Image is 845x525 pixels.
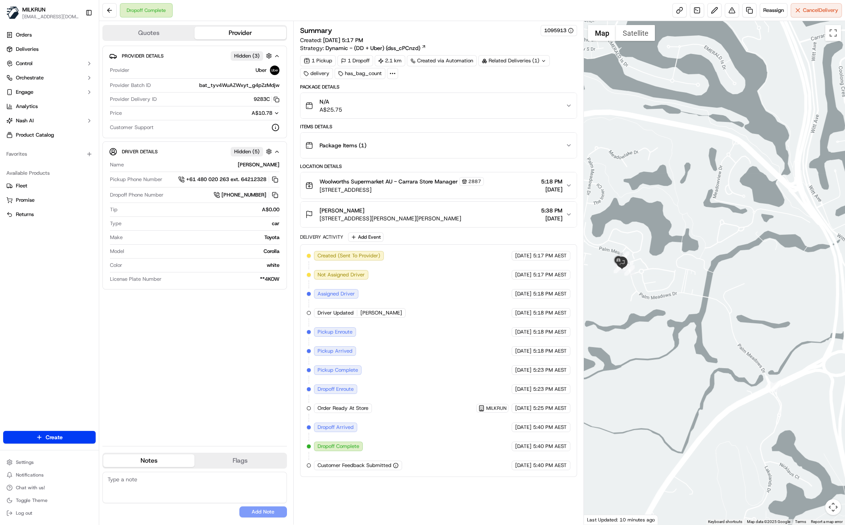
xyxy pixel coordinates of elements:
span: [DATE] [515,386,531,393]
span: Assigned Driver [318,290,355,297]
div: 💻 [67,116,73,122]
div: white [125,262,279,269]
button: Nash AI [3,114,96,127]
div: has_bag_count [335,68,385,79]
span: MILKRUN [486,405,506,411]
button: Settings [3,457,96,468]
div: Package Details [300,84,577,90]
span: [STREET_ADDRESS] [320,186,484,194]
span: Hidden ( 3 ) [234,52,260,60]
button: Notifications [3,469,96,481]
span: Price [110,110,122,117]
span: Log out [16,510,32,516]
button: Notes [103,454,194,467]
span: Pickup Arrived [318,347,352,355]
div: A$0.00 [121,206,279,213]
span: A$10.78 [252,110,272,116]
span: 2887 [468,178,481,185]
button: Toggle fullscreen view [825,25,841,41]
a: Terms (opens in new tab) [795,519,806,524]
div: We're available if you need us! [27,84,100,90]
span: 5:18 PM AEST [533,328,567,336]
button: [PHONE_NUMBER] [214,191,279,199]
a: Returns [6,211,92,218]
a: Powered byPylon [56,134,96,141]
button: Hidden (3) [231,51,274,61]
div: Corolla [127,248,279,255]
span: [STREET_ADDRESS][PERSON_NAME][PERSON_NAME] [320,214,461,222]
span: [DATE] [515,405,531,412]
a: Orders [3,29,96,41]
div: Items Details [300,124,577,130]
a: 📗Knowledge Base [5,112,64,126]
span: [DATE] [541,214,562,222]
span: Name [110,161,124,168]
span: Knowledge Base [16,115,61,123]
span: [PHONE_NUMBER] [221,191,266,199]
button: Create [3,431,96,444]
button: Fleet [3,180,96,192]
span: 5:18 PM AEST [533,290,567,297]
span: [DATE] [515,347,531,355]
button: Reassign [760,3,787,17]
button: Control [3,57,96,70]
button: Show satellite imagery [616,25,655,41]
span: Dropoff Arrived [318,424,354,431]
button: Woolworths Supermarket AU - Carrara Store Manager2887[STREET_ADDRESS]5:18 PM[DATE] [300,172,577,199]
span: Pylon [79,135,96,141]
a: Analytics [3,100,96,113]
span: Color [110,262,122,269]
span: 5:40 PM AEST [533,424,567,431]
button: Map camera controls [825,499,841,515]
span: Dropoff Complete [318,443,359,450]
span: +61 480 020 263 ext. 64212328 [186,176,266,183]
span: 5:40 PM AEST [533,443,567,450]
span: Toggle Theme [16,497,48,504]
span: Customer Support [110,124,154,131]
span: 5:40 PM AEST [533,462,567,469]
span: A$25.75 [320,106,342,114]
span: [DATE] [515,328,531,336]
span: Product Catalog [16,131,54,139]
span: 5:38 PM [541,207,562,214]
img: Google [586,514,612,525]
a: Open this area in Google Maps (opens a new window) [586,514,612,525]
p: Welcome 👋 [8,32,144,44]
div: 1 Pickup [300,55,336,66]
button: [EMAIL_ADDRESS][DOMAIN_NAME] [22,14,79,20]
a: Promise [6,197,92,204]
span: [PERSON_NAME] [360,309,402,317]
span: Dropoff Phone Number [110,191,164,199]
button: Add Event [348,232,383,242]
a: Fleet [6,182,92,189]
button: Package Items (1) [300,133,577,158]
a: Created via Automation [407,55,477,66]
span: API Documentation [75,115,127,123]
span: [DATE] [515,290,531,297]
button: +61 480 020 263 ext. 64212328 [178,175,279,184]
span: [DATE] [515,252,531,259]
button: Provider DetailsHidden (3) [109,49,280,62]
a: Deliveries [3,43,96,56]
span: 5:23 PM AEST [533,367,567,374]
span: Engage [16,89,33,96]
span: 5:23 PM AEST [533,386,567,393]
a: Dynamic - (DD + Uber) (dss_cPCnzd) [325,44,426,52]
span: 5:18 PM AEST [533,347,567,355]
div: 1 Dropoff [337,55,373,66]
span: Tip [110,206,117,213]
button: N/AA$25.75 [300,93,577,118]
button: Promise [3,194,96,207]
span: Notifications [16,472,44,478]
span: bat_tyv4WuAZWxyt_g4pZzMdjw [199,82,279,89]
button: 1095913 [544,27,574,34]
span: Orchestrate [16,74,44,81]
div: 📗 [8,116,14,122]
div: Start new chat [27,76,130,84]
div: 10 [619,251,629,262]
span: 5:17 PM AEST [533,252,567,259]
div: delivery [300,68,333,79]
